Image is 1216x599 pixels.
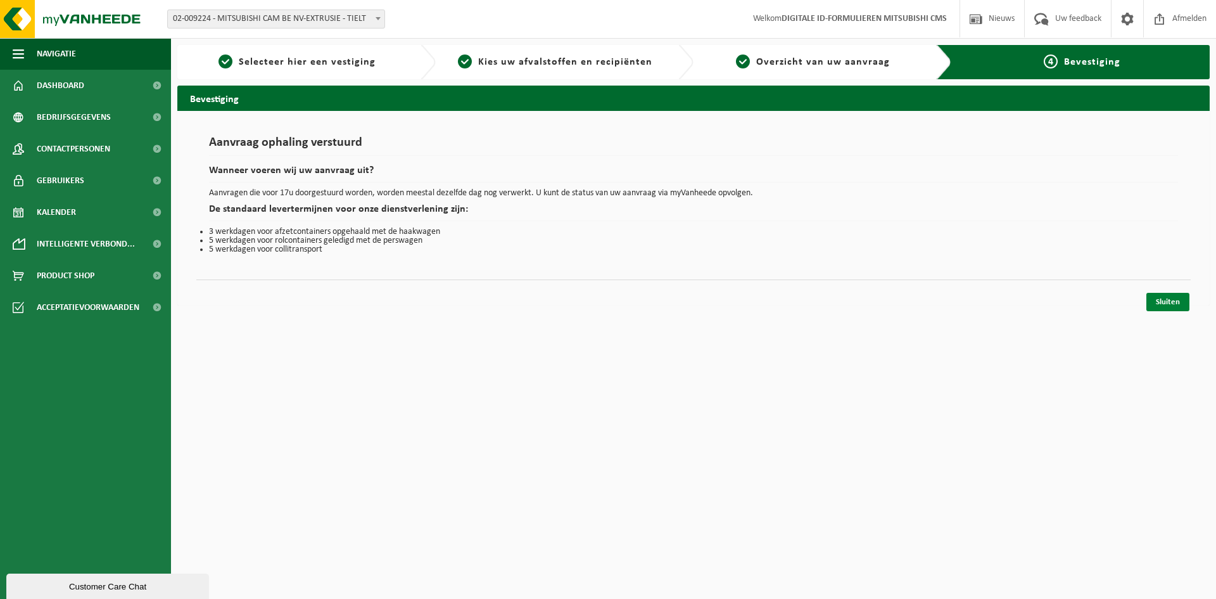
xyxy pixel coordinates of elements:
[37,292,139,323] span: Acceptatievoorwaarden
[1146,293,1189,311] a: Sluiten
[209,236,1178,245] li: 5 werkdagen voor rolcontainers geledigd met de perswagen
[782,14,947,23] strong: DIGITALE ID-FORMULIEREN MITSUBISHI CMS
[37,228,135,260] span: Intelligente verbond...
[37,101,111,133] span: Bedrijfsgegevens
[37,165,84,196] span: Gebruikers
[209,245,1178,254] li: 5 werkdagen voor collitransport
[177,86,1210,110] h2: Bevestiging
[209,189,1178,198] p: Aanvragen die voor 17u doorgestuurd worden, worden meestal dezelfde dag nog verwerkt. U kunt de s...
[756,57,890,67] span: Overzicht van uw aanvraag
[37,133,110,165] span: Contactpersonen
[218,55,232,68] span: 1
[184,55,410,70] a: 1Selecteer hier een vestiging
[458,55,472,68] span: 2
[239,57,376,67] span: Selecteer hier een vestiging
[168,10,384,28] span: 02-009224 - MITSUBISHI CAM BE NV-EXTRUSIE - TIELT
[1044,55,1058,68] span: 4
[37,38,76,70] span: Navigatie
[167,10,385,29] span: 02-009224 - MITSUBISHI CAM BE NV-EXTRUSIE - TIELT
[37,70,84,101] span: Dashboard
[209,136,1178,156] h1: Aanvraag ophaling verstuurd
[1064,57,1120,67] span: Bevestiging
[37,196,76,228] span: Kalender
[209,228,1178,236] li: 3 werkdagen voor afzetcontainers opgehaald met de haakwagen
[442,55,669,70] a: 2Kies uw afvalstoffen en recipiënten
[6,571,212,599] iframe: chat widget
[209,165,1178,183] h2: Wanneer voeren wij uw aanvraag uit?
[700,55,927,70] a: 3Overzicht van uw aanvraag
[209,204,1178,221] h2: De standaard levertermijnen voor onze dienstverlening zijn:
[478,57,652,67] span: Kies uw afvalstoffen en recipiënten
[736,55,750,68] span: 3
[37,260,94,292] span: Product Shop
